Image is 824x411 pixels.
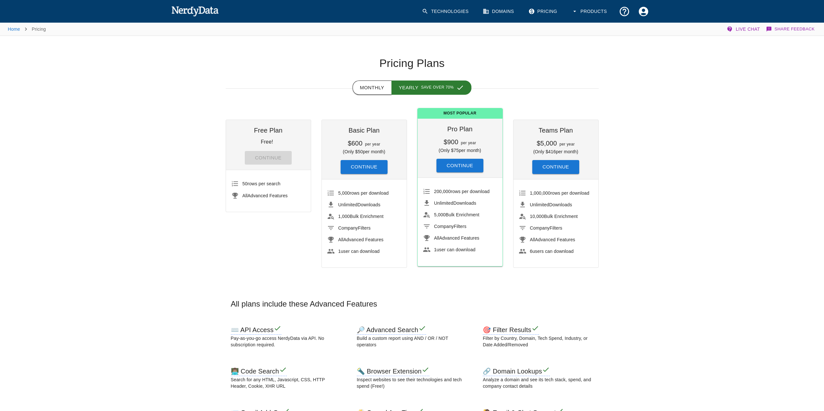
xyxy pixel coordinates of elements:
[434,212,446,217] span: 5,000
[530,202,572,207] span: Downloads
[338,249,341,254] span: 1
[444,138,458,146] h6: $900
[418,108,502,119] span: Most Popular
[434,224,467,229] span: Filters
[327,148,401,155] p: (Only $ 50 per month)
[231,335,341,348] p: Pay-as-you-go access NerdyData via API. No subscription required.
[434,247,437,252] span: 1
[338,214,350,219] span: 1,000
[530,190,590,196] span: rows per download
[423,147,497,154] p: (Only $ 75 per month)
[338,237,344,242] span: All
[226,299,599,309] h3: All plans include these Advanced Features
[231,326,281,335] h6: ⌨️ API Access
[8,27,20,32] a: Home
[483,376,593,389] p: Analyze a domain and see its tech stack, spend, and company contact details
[483,326,539,335] h6: 🎯 Filter Results
[461,141,476,145] span: per year
[338,249,380,254] span: user can download
[348,140,362,147] h6: $600
[243,193,248,198] span: All
[530,237,575,242] span: Advanced Features
[434,224,454,229] span: Company
[338,237,384,242] span: Advanced Features
[519,125,593,135] h6: Teams Plan
[261,139,273,145] p: Free!
[171,5,219,17] img: NerdyData.com
[231,125,306,135] h6: Free Plan
[530,190,551,196] span: 1,000,000
[434,235,480,241] span: Advanced Features
[530,249,533,254] span: 6
[530,249,574,254] span: users can download
[436,159,484,172] button: Continue
[338,225,358,231] span: Company
[423,124,497,134] h6: Pro Plan
[434,212,480,217] span: Bulk Enrichment
[530,225,562,231] span: Filters
[434,247,476,252] span: user can download
[327,125,401,135] h6: Basic Plan
[434,189,451,194] span: 200,000
[231,376,341,389] p: Search for any HTML, Javascript, CSS, HTTP Header, Cookie, XHR URL
[391,81,472,95] button: Yearly Save over 70%
[537,140,557,147] h6: $5,000
[634,2,653,21] button: Account Settings
[8,23,46,36] nav: breadcrumb
[357,326,426,335] h6: 🔎 Advanced Search
[338,225,371,231] span: Filters
[525,2,562,21] a: Pricing
[353,81,392,95] button: Monthly
[338,190,389,196] span: rows per download
[792,365,816,390] iframe: Drift Widget Chat Controller
[357,335,467,348] p: Build a custom report using AND / OR / NOT operators
[231,368,287,376] h6: 👨🏽‍💻 Code Search
[725,23,762,36] button: Live Chat
[338,202,358,207] span: Unlimited
[243,181,248,186] span: 50
[530,237,535,242] span: All
[357,368,429,376] h6: 🔦 Browser Extension
[530,225,550,231] span: Company
[338,190,350,196] span: 5,000
[226,57,599,70] h1: Pricing Plans
[530,214,544,219] span: 10,000
[338,202,380,207] span: Downloads
[434,189,490,194] span: rows per download
[434,200,454,206] span: Unlimited
[483,335,593,348] p: Filter by Country, Domain, Tech Spend, Industry, or Date Added/Removed
[421,84,454,91] span: Save over 70%
[341,160,388,174] button: Continue
[418,2,474,21] a: Technologies
[434,200,476,206] span: Downloads
[519,148,593,155] p: (Only $ 416 per month)
[357,376,467,389] p: Inspect websites to see their technologies and tech spend (Free!)
[532,160,580,174] button: Continue
[434,235,439,241] span: All
[483,368,550,376] h6: 🔗 Domain Lookups
[765,23,816,36] button: Share Feedback
[243,181,281,186] span: rows per search
[365,142,380,146] span: per year
[32,26,46,32] p: Pricing
[530,202,549,207] span: Unlimited
[568,2,612,21] button: Products
[338,214,384,219] span: Bulk Enrichment
[479,2,519,21] a: Domains
[530,214,578,219] span: Bulk Enrichment
[243,193,288,198] span: Advanced Features
[559,142,575,146] span: per year
[615,2,634,21] button: Support and Documentation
